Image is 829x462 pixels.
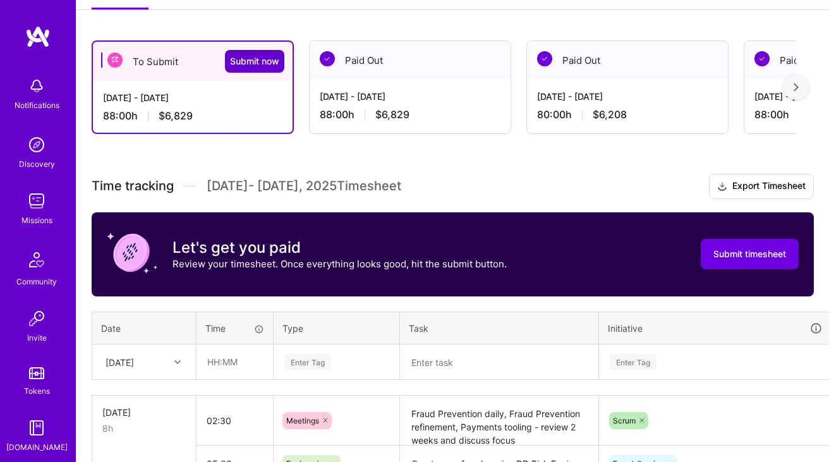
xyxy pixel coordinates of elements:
input: HH:MM [197,345,272,379]
div: 8h [102,422,186,435]
button: Submit now [225,50,284,73]
div: [DOMAIN_NAME] [6,441,68,454]
div: Tokens [24,384,50,398]
th: Date [92,312,197,344]
div: [DATE] [102,406,186,419]
div: 80:00 h [537,108,718,121]
div: Enter Tag [284,352,331,372]
button: Submit timesheet [701,239,799,269]
div: Invite [27,331,47,344]
div: Enter Tag [610,352,657,372]
span: Scrum [613,416,636,425]
th: Task [400,312,599,344]
span: [DATE] - [DATE] , 2025 Timesheet [207,178,401,194]
div: Paid Out [527,41,728,80]
input: HH:MM [197,404,273,437]
div: Missions [21,214,52,227]
span: $6,208 [593,108,627,121]
p: Review your timesheet. Once everything looks good, hit the submit button. [172,257,507,271]
img: discovery [24,132,49,157]
div: 88:00 h [320,108,500,121]
img: Paid Out [537,51,552,66]
i: icon Chevron [174,359,181,365]
img: right [794,83,799,92]
img: guide book [24,415,49,441]
img: To Submit [107,52,123,68]
span: Submit timesheet [713,248,786,260]
img: Community [21,245,52,275]
i: icon Download [717,180,727,193]
div: Paid Out [310,41,511,80]
img: Paid Out [754,51,770,66]
img: Invite [24,306,49,331]
span: Meetings [286,416,319,425]
span: $6,829 [375,108,409,121]
div: To Submit [93,42,293,81]
span: Submit now [230,55,279,68]
div: [DATE] - [DATE] [103,91,282,104]
div: [DATE] [106,355,134,368]
img: teamwork [24,188,49,214]
div: Notifications [15,99,59,112]
div: Community [16,275,57,288]
button: Export Timesheet [709,174,814,199]
h3: Let's get you paid [172,238,507,257]
img: Paid Out [320,51,335,66]
div: Time [205,322,264,335]
span: $6,829 [159,109,193,123]
div: Discovery [19,157,55,171]
span: Time tracking [92,178,174,194]
div: [DATE] - [DATE] [537,90,718,103]
div: 88:00 h [103,109,282,123]
img: bell [24,73,49,99]
div: [DATE] - [DATE] [320,90,500,103]
div: Initiative [608,321,823,336]
img: tokens [29,367,44,379]
th: Type [274,312,400,344]
textarea: Fraud Prevention daily, Fraud Prevention refinement, Payments tooling - review 2 weeks and discus... [401,397,597,445]
img: coin [107,228,157,278]
img: logo [25,25,51,48]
